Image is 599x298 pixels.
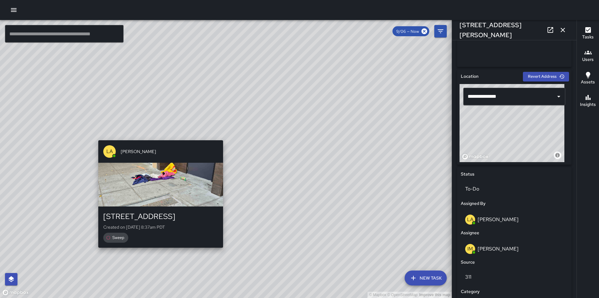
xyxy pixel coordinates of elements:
p: [PERSON_NAME] [478,216,519,223]
button: New Task [405,271,447,286]
button: LA[PERSON_NAME][STREET_ADDRESS]Created on [DATE] 8:37am PDTSweep [98,140,223,248]
p: Created on [DATE] 8:37am PDT [103,224,218,230]
div: [STREET_ADDRESS] [103,211,218,221]
h6: Tasks [582,34,594,41]
h6: [STREET_ADDRESS][PERSON_NAME] [460,20,544,40]
div: 9/06 — Now [392,26,429,36]
h6: Assignee [461,230,479,236]
h6: Category [461,288,480,295]
p: To-Do [465,185,563,193]
h6: Users [582,56,594,63]
p: LA [106,148,113,155]
h6: Assigned By [461,200,485,207]
span: Sweep [109,235,128,240]
p: 311 [465,273,563,281]
h6: Source [461,259,475,266]
h6: Assets [581,79,595,86]
h6: Location [461,73,479,80]
h6: Status [461,171,475,178]
p: IM [467,245,473,253]
p: [PERSON_NAME] [478,246,519,252]
button: Filters [434,25,447,37]
button: Revert Address [523,72,569,82]
button: Insights [577,90,599,112]
span: [PERSON_NAME] [121,148,218,155]
p: LA [467,216,474,223]
span: 9/06 — Now [392,29,423,34]
button: Tasks [577,22,599,45]
button: Assets [577,67,599,90]
button: Open [554,92,563,101]
h6: Insights [580,101,596,108]
button: Users [577,45,599,67]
